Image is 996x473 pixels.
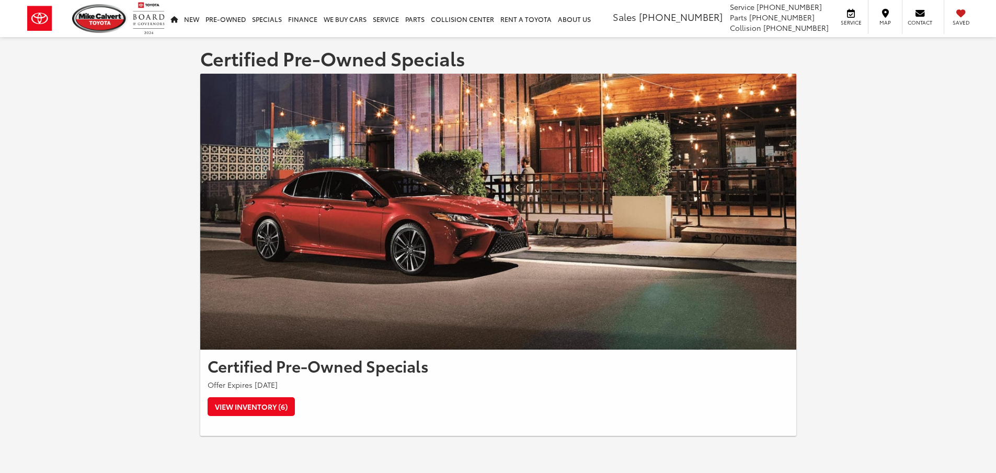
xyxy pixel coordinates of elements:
span: Collision [730,22,761,33]
span: Service [730,2,754,12]
span: Saved [949,19,972,26]
span: Parts [730,12,747,22]
span: Map [874,19,897,26]
h1: Certified Pre-Owned Specials [200,48,796,68]
span: [PHONE_NUMBER] [757,2,822,12]
span: [PHONE_NUMBER] [749,12,815,22]
span: [PHONE_NUMBER] [763,22,829,33]
p: Offer Expires [DATE] [208,379,789,390]
img: Certified Pre-Owned Specials [200,74,796,350]
h2: Certified Pre-Owned Specials [208,357,789,374]
span: Sales [613,10,636,24]
span: Service [839,19,863,26]
span: [PHONE_NUMBER] [639,10,723,24]
a: View Inventory (6) [208,397,295,416]
span: Contact [908,19,932,26]
img: Mike Calvert Toyota [72,4,128,33]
